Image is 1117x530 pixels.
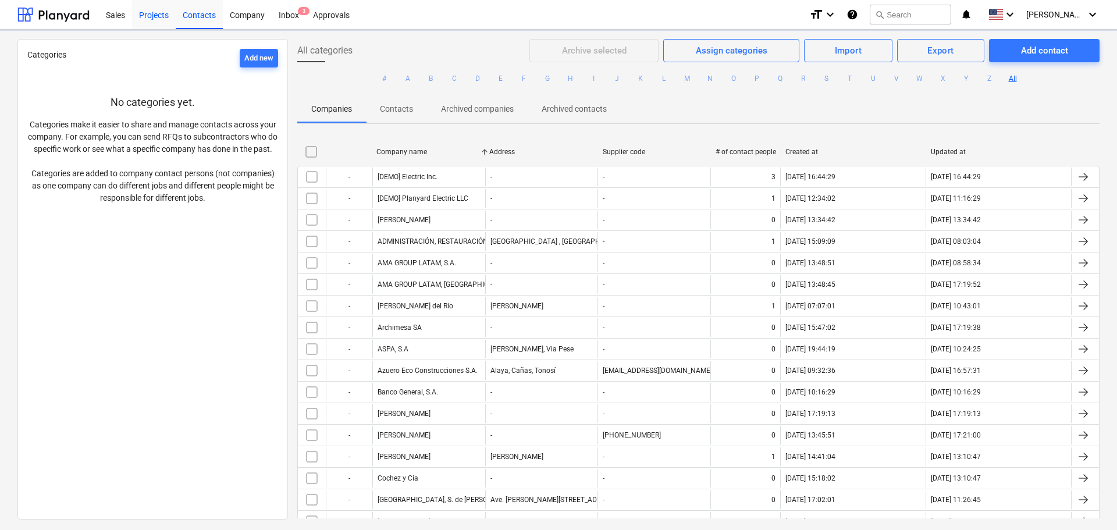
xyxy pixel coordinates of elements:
div: [DATE] 16:44:29 [931,173,981,181]
div: Assign categories [696,43,767,58]
div: - [603,474,604,482]
button: N [703,72,717,86]
div: - [326,275,372,294]
div: [DATE] 15:18:02 [785,474,835,482]
div: Address [489,148,593,156]
button: Export [897,39,984,62]
div: [DATE] 11:26:45 [931,496,981,504]
button: Import [804,39,892,62]
div: 1 [771,194,776,202]
div: [PERSON_NAME] B. [378,517,438,525]
div: [DATE] 10:16:29 [931,388,981,396]
div: - [326,383,372,401]
button: Z [983,72,997,86]
div: - [326,490,372,509]
div: - [603,517,604,525]
div: - [603,173,604,181]
div: [DATE] 09:32:36 [785,367,835,375]
p: Categories make it easier to share and manage contacts across your company. For example, you can ... [27,119,278,204]
button: Add new [240,49,278,67]
div: [DATE] 07:07:01 [785,302,835,310]
div: [GEOGRAPHIC_DATA], S. de [PERSON_NAME] [378,496,517,504]
button: Search [870,5,951,24]
div: [DATE] 16:44:29 [785,173,835,181]
div: 0 [771,474,776,482]
div: [DATE] 19:44:19 [785,345,835,353]
div: - [326,404,372,423]
div: Archimesa SA [378,323,422,332]
div: 0 [771,280,776,289]
div: [PERSON_NAME] [378,216,431,224]
button: B [424,72,438,86]
button: All [1006,72,1020,86]
div: 0 [771,216,776,224]
div: [PERSON_NAME], Via Pese [490,345,574,353]
div: [DATE] 17:19:13 [785,410,835,418]
div: - [326,426,372,444]
div: [DATE] 15:47:02 [785,323,835,332]
div: - [490,431,492,439]
div: [DEMO] Planyard Electric LLC [378,194,468,202]
div: [DATE] 17:19:52 [931,280,981,289]
button: Q [773,72,787,86]
button: R [796,72,810,86]
button: Add contact [989,39,1100,62]
button: M [680,72,694,86]
div: 0 [771,367,776,375]
iframe: Chat Widget [1059,474,1117,530]
div: 1 [771,453,776,461]
div: ADMINISTRACIÓN, RESTAURACIÓN, INSPECCIÓN Y CONSTRUCCIÓN DE PROYECTOS, S.A.(ARICSA) [378,237,686,246]
div: [DATE] 16:57:31 [931,367,981,375]
div: - [603,259,604,267]
div: - [603,237,604,246]
p: Archived companies [441,103,514,115]
button: E [494,72,508,86]
i: keyboard_arrow_down [1086,8,1100,22]
span: search [875,10,884,19]
button: D [471,72,485,86]
div: - [490,410,492,418]
div: [DATE] 13:10:47 [931,474,981,482]
div: [DATE] 12:34:02 [785,194,835,202]
button: A [401,72,415,86]
button: O [727,72,741,86]
div: - [603,302,604,310]
div: [DATE] 08:03:04 [931,237,981,246]
div: 1 [771,302,776,310]
div: [PHONE_NUMBER] [603,431,661,439]
div: [DATE] 10:16:29 [785,388,835,396]
div: - [603,496,604,504]
div: Import [835,43,862,58]
button: F [517,72,531,86]
div: 0 [771,517,776,525]
div: 0 [771,345,776,353]
div: [DATE] 17:21:00 [931,431,981,439]
div: - [603,345,604,353]
div: [PERSON_NAME] [378,431,431,439]
button: L [657,72,671,86]
div: [PERSON_NAME] [490,453,543,461]
p: No categories yet. [27,95,278,109]
span: [PERSON_NAME] [1026,10,1084,19]
div: [GEOGRAPHIC_DATA] , [GEOGRAPHIC_DATA] [490,237,629,246]
div: [DATE] 13:45:51 [785,431,835,439]
div: [DATE] 14:41:04 [785,453,835,461]
div: [DATE] 15:09:09 [785,237,835,246]
button: P [750,72,764,86]
div: - [490,173,492,181]
div: - [326,254,372,272]
div: Updated at [931,148,1067,156]
div: [PERSON_NAME] [490,302,543,310]
div: Company name [376,148,480,156]
div: - [490,388,492,396]
div: - [603,216,604,224]
div: - [603,410,604,418]
span: Categories [27,50,66,59]
i: Knowledge base [846,8,858,22]
div: - [603,323,604,332]
div: 0 [771,259,776,267]
div: - [326,168,372,186]
div: ASPA, S.A [378,345,408,353]
div: - [490,323,492,332]
div: Banco General, S.A. [378,388,438,396]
